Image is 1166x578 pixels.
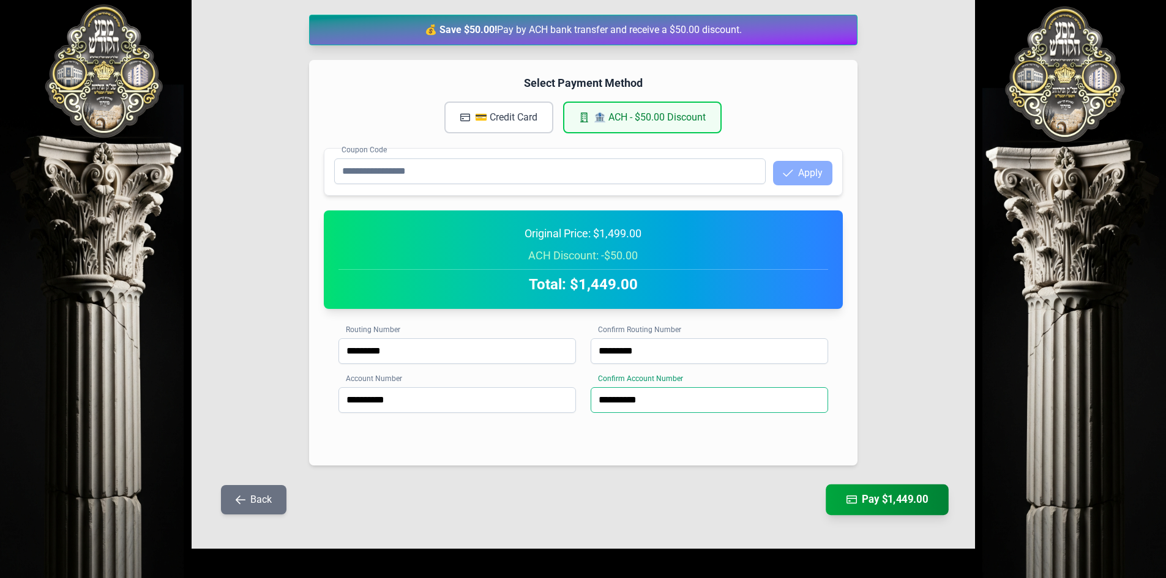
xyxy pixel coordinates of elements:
h4: Select Payment Method [324,75,843,92]
button: Pay $1,449.00 [826,484,949,515]
button: Back [221,485,286,514]
div: ACH Discount: -$50.00 [338,247,828,264]
button: Apply [773,161,832,185]
h2: Total: $1,449.00 [338,275,828,294]
button: 🏦 ACH - $50.00 Discount [563,102,722,133]
strong: 💰 Save $50.00! [425,24,497,35]
div: Original Price: $1,499.00 [338,225,828,242]
button: 💳 Credit Card [444,102,553,133]
div: Pay by ACH bank transfer and receive a $50.00 discount. [309,15,858,45]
